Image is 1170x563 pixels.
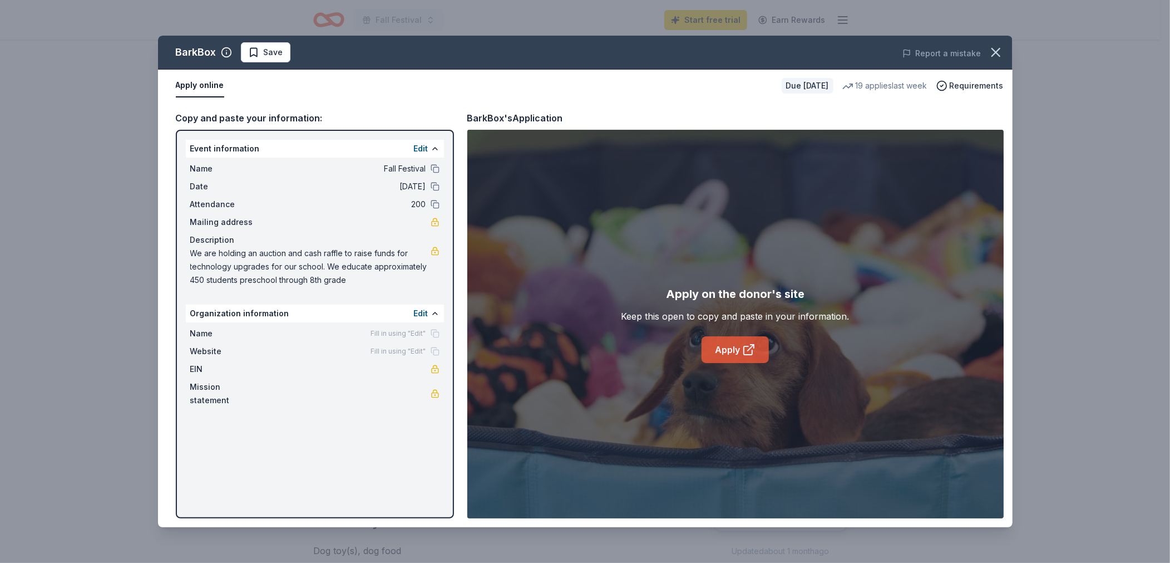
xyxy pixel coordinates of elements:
span: Save [264,46,283,59]
span: [DATE] [265,180,426,193]
div: BarkBox [176,43,216,61]
button: Apply online [176,74,224,97]
span: Name [190,162,265,175]
span: Mission statement [190,380,265,407]
div: Event information [186,140,444,158]
div: BarkBox's Application [467,111,563,125]
span: Mailing address [190,216,265,229]
div: Due [DATE] [782,78,833,94]
button: Report a mistake [902,47,981,60]
span: We are holding an auction and cash raffle to raise funds for technology upgrades for our school. ... [190,247,431,287]
div: Organization information [186,305,444,322]
div: Copy and paste your information: [176,111,454,125]
span: Name [190,327,265,340]
button: Requirements [936,79,1004,92]
span: 200 [265,198,426,211]
span: Website [190,345,265,358]
span: Attendance [190,198,265,211]
div: 19 applies last week [842,79,927,92]
span: EIN [190,363,265,376]
button: Edit [414,307,428,320]
div: Apply on the donor's site [666,285,804,303]
span: Fill in using "Edit" [371,329,426,338]
button: Edit [414,142,428,155]
div: Keep this open to copy and paste in your information. [621,310,850,323]
div: Description [190,233,440,247]
a: Apply [702,336,769,363]
button: Save [241,42,290,62]
span: Fill in using "Edit" [371,347,426,356]
span: Requirements [950,79,1004,92]
span: Fall Festival [265,162,426,175]
span: Date [190,180,265,193]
